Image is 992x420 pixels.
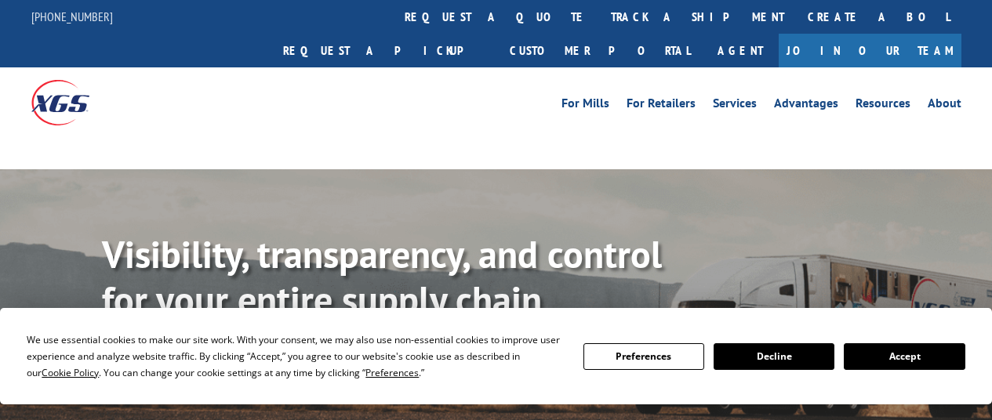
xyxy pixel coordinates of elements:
span: Cookie Policy [42,366,99,379]
a: Agent [702,34,779,67]
a: Customer Portal [498,34,702,67]
b: Visibility, transparency, and control for your entire supply chain. [102,230,662,324]
a: Join Our Team [779,34,961,67]
a: Request a pickup [271,34,498,67]
button: Accept [844,343,965,370]
a: About [928,97,961,114]
a: [PHONE_NUMBER] [31,9,113,24]
a: For Retailers [627,97,696,114]
div: We use essential cookies to make our site work. With your consent, we may also use non-essential ... [27,331,564,381]
a: For Mills [561,97,609,114]
button: Preferences [583,343,704,370]
a: Advantages [774,97,838,114]
button: Decline [714,343,834,370]
a: Resources [856,97,910,114]
span: Preferences [365,366,419,379]
a: Services [713,97,757,114]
